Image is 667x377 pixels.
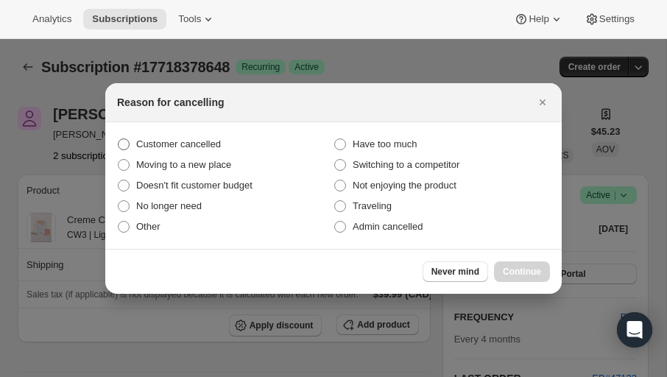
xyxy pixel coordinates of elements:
[599,13,635,25] span: Settings
[136,180,253,191] span: Doesn't fit customer budget
[178,13,201,25] span: Tools
[136,138,221,149] span: Customer cancelled
[83,9,166,29] button: Subscriptions
[32,13,71,25] span: Analytics
[505,9,572,29] button: Help
[136,159,231,170] span: Moving to a new place
[431,266,479,278] span: Never mind
[532,92,553,113] button: Close
[529,13,548,25] span: Help
[136,200,202,211] span: No longer need
[576,9,643,29] button: Settings
[169,9,225,29] button: Tools
[353,200,392,211] span: Traveling
[353,138,417,149] span: Have too much
[353,221,423,232] span: Admin cancelled
[136,221,160,232] span: Other
[617,312,652,348] div: Open Intercom Messenger
[24,9,80,29] button: Analytics
[353,180,456,191] span: Not enjoying the product
[92,13,158,25] span: Subscriptions
[353,159,459,170] span: Switching to a competitor
[423,261,488,282] button: Never mind
[117,95,224,110] h2: Reason for cancelling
